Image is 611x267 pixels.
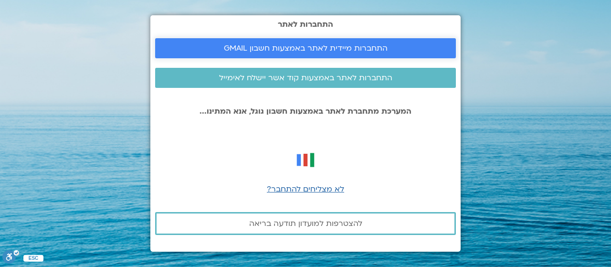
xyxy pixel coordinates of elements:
span: התחברות מיידית לאתר באמצעות חשבון GMAIL [224,44,388,53]
p: המערכת מתחברת לאתר באמצעות חשבון גוגל, אנא המתינו... [155,107,456,116]
a: התחברות מיידית לאתר באמצעות חשבון GMAIL [155,38,456,58]
a: להצטרפות למועדון תודעה בריאה [155,212,456,235]
h2: התחברות לאתר [155,20,456,29]
a: התחברות לאתר באמצעות קוד אשר יישלח לאימייל [155,68,456,88]
span: להצטרפות למועדון תודעה בריאה [249,219,362,228]
a: לא מצליחים להתחבר? [267,184,344,194]
span: התחברות לאתר באמצעות קוד אשר יישלח לאימייל [219,74,392,82]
